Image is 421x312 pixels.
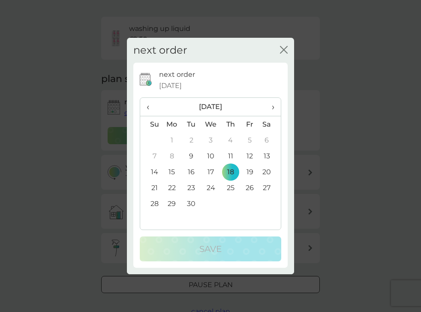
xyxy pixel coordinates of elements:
th: Tu [182,116,201,133]
td: 17 [201,164,221,180]
span: ‹ [147,98,156,116]
td: 3 [201,132,221,148]
button: Save [140,236,281,261]
td: 26 [240,180,259,196]
th: Mo [162,116,182,133]
td: 16 [182,164,201,180]
td: 27 [259,180,281,196]
td: 25 [221,180,240,196]
td: 11 [221,148,240,164]
th: Su [140,116,162,133]
th: We [201,116,221,133]
td: 28 [140,196,162,212]
span: [DATE] [159,80,182,91]
th: Fr [240,116,259,133]
td: 14 [140,164,162,180]
p: next order [159,69,195,80]
td: 2 [182,132,201,148]
td: 4 [221,132,240,148]
td: 13 [259,148,281,164]
td: 18 [221,164,240,180]
th: Sa [259,116,281,133]
p: Save [199,242,222,256]
td: 1 [162,132,182,148]
td: 15 [162,164,182,180]
td: 7 [140,148,162,164]
td: 29 [162,196,182,212]
td: 12 [240,148,259,164]
td: 10 [201,148,221,164]
td: 30 [182,196,201,212]
td: 24 [201,180,221,196]
button: close [280,46,288,55]
th: Th [221,116,240,133]
td: 21 [140,180,162,196]
td: 8 [162,148,182,164]
td: 22 [162,180,182,196]
span: › [266,98,274,116]
td: 5 [240,132,259,148]
h2: next order [133,44,187,57]
td: 6 [259,132,281,148]
td: 20 [259,164,281,180]
td: 19 [240,164,259,180]
th: [DATE] [162,98,259,116]
td: 23 [182,180,201,196]
td: 9 [182,148,201,164]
